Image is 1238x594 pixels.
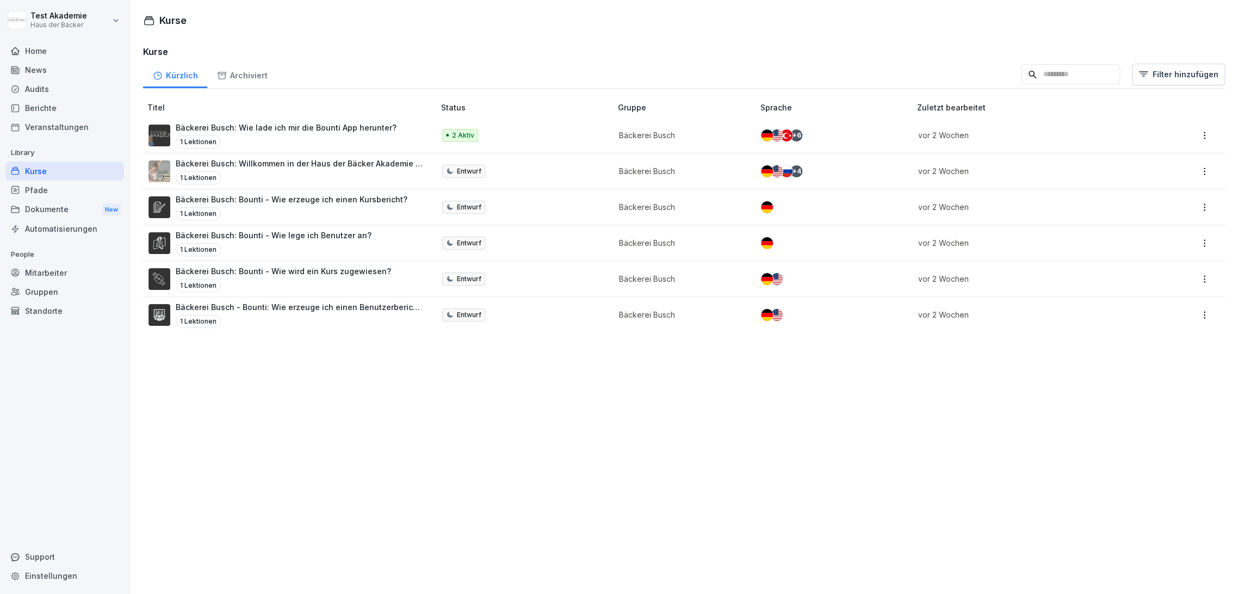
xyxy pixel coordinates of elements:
img: pkjk7b66iy5o0dy6bqgs99sq.png [148,268,170,290]
p: vor 2 Wochen [918,129,1134,141]
p: Sprache [760,102,913,113]
p: Titel [147,102,437,113]
p: Entwurf [457,166,481,176]
button: Filter hinzufügen [1132,64,1225,85]
img: y3z3y63wcjyhx73x8wr5r0l3.png [148,232,170,254]
a: Pfade [5,181,124,200]
p: Bäckerei Busch: Willkommen in der Haus der Bäcker Akademie mit Bounti! [176,158,424,169]
a: Kürzlich [143,60,207,88]
p: Bäckerei Busch [619,237,743,249]
p: Bäckerei Busch [619,129,743,141]
p: vor 2 Wochen [918,201,1134,213]
a: Gruppen [5,282,124,301]
img: ru.svg [781,165,793,177]
p: Entwurf [457,202,481,212]
p: Bäckerei Busch [619,201,743,213]
p: Bäckerei Busch [619,165,743,177]
p: Bäckerei Busch [619,309,743,320]
p: Entwurf [457,238,481,248]
img: tr.svg [781,129,793,141]
img: de.svg [761,237,773,249]
p: Bäckerei Busch: Bounti - Wie erzeuge ich einen Kursbericht? [176,194,407,205]
p: 2 Aktiv [452,131,474,140]
a: Einstellungen [5,566,124,585]
div: + 6 [790,129,802,141]
img: us.svg [771,165,783,177]
img: us.svg [771,309,783,321]
a: Veranstaltungen [5,117,124,137]
p: 1 Lektionen [176,171,221,184]
img: de.svg [761,309,773,321]
p: 1 Lektionen [176,135,221,148]
img: de.svg [761,273,773,285]
img: de.svg [761,129,773,141]
div: New [102,203,121,216]
img: de.svg [761,201,773,213]
p: People [5,246,124,263]
a: Kurse [5,162,124,181]
div: Support [5,547,124,566]
p: Gruppe [618,102,756,113]
p: Bäckerei Busch: Wie lade ich mir die Bounti App herunter? [176,122,397,133]
p: Bäckerei Busch - Bounti: Wie erzeuge ich einen Benutzerbericht? [176,301,424,313]
p: Haus der Bäcker [30,21,87,29]
p: Bäckerei Busch: Bounti - Wie wird ein Kurs zugewiesen? [176,265,391,277]
p: Entwurf [457,274,481,284]
div: + 4 [790,165,802,177]
p: vor 2 Wochen [918,237,1134,249]
h3: Kurse [143,45,1225,58]
p: vor 2 Wochen [918,165,1134,177]
h1: Kurse [159,13,187,28]
p: 1 Lektionen [176,207,221,220]
img: us.svg [771,273,783,285]
p: Library [5,144,124,162]
a: Home [5,41,124,60]
img: s78w77shk91l4aeybtorc9h7.png [148,125,170,146]
img: q9sahz27cr80k0viuyzdhycv.png [148,160,170,182]
p: Test Akademie [30,11,87,21]
a: Standorte [5,301,124,320]
img: h0ir0warzjvm1vzjfykkf11s.png [148,304,170,326]
p: 1 Lektionen [176,279,221,292]
p: 1 Lektionen [176,243,221,256]
img: yv9h8086xynjfnu9qnkzu07k.png [148,196,170,218]
a: Audits [5,79,124,98]
p: Status [441,102,614,113]
p: Entwurf [457,310,481,320]
p: vor 2 Wochen [918,273,1134,284]
a: DokumenteNew [5,200,124,220]
p: Bäckerei Busch [619,273,743,284]
a: Mitarbeiter [5,263,124,282]
img: de.svg [761,165,773,177]
p: Bäckerei Busch: Bounti - Wie lege ich Benutzer an? [176,230,372,241]
p: vor 2 Wochen [918,309,1134,320]
p: 1 Lektionen [176,315,221,328]
p: Zuletzt bearbeitet [917,102,1147,113]
a: Automatisierungen [5,219,124,238]
div: Dokumente [5,200,124,220]
a: News [5,60,124,79]
img: us.svg [771,129,783,141]
a: Archiviert [207,60,277,88]
a: Berichte [5,98,124,117]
